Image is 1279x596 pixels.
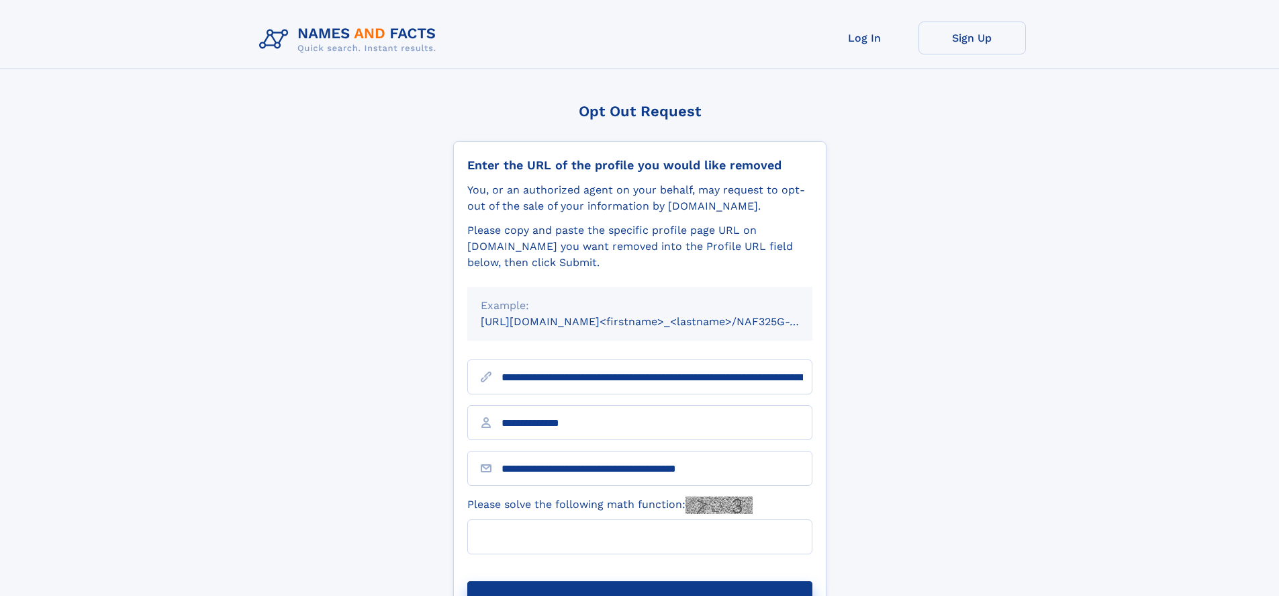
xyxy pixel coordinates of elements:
[453,103,826,120] div: Opt Out Request
[467,222,812,271] div: Please copy and paste the specific profile page URL on [DOMAIN_NAME] you want removed into the Pr...
[467,497,753,514] label: Please solve the following math function:
[254,22,447,58] img: Logo Names and Facts
[467,182,812,214] div: You, or an authorized agent on your behalf, may request to opt-out of the sale of your informatio...
[811,22,918,54] a: Log In
[481,298,799,314] div: Example:
[918,22,1026,54] a: Sign Up
[467,158,812,173] div: Enter the URL of the profile you would like removed
[481,315,838,328] small: [URL][DOMAIN_NAME]<firstname>_<lastname>/NAF325G-xxxxxxxx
